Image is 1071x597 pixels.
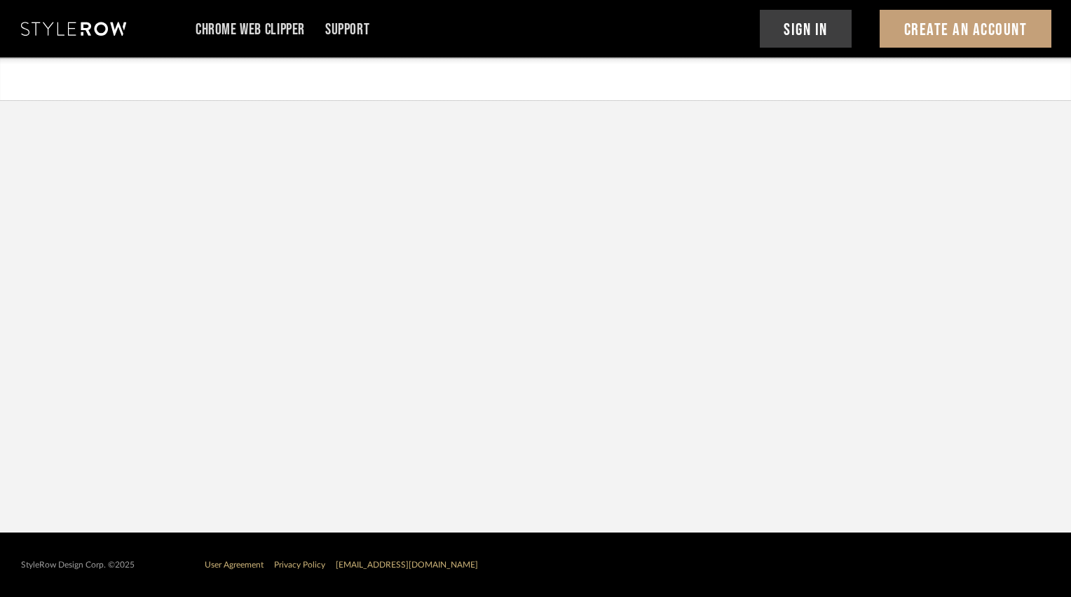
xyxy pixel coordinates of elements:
[205,561,264,569] a: User Agreement
[21,560,135,570] div: StyleRow Design Corp. ©2025
[274,561,325,569] a: Privacy Policy
[760,10,852,48] button: Sign In
[336,561,478,569] a: [EMAIL_ADDRESS][DOMAIN_NAME]
[325,24,369,36] a: Support
[880,10,1051,48] button: Create An Account
[196,24,305,36] a: Chrome Web Clipper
